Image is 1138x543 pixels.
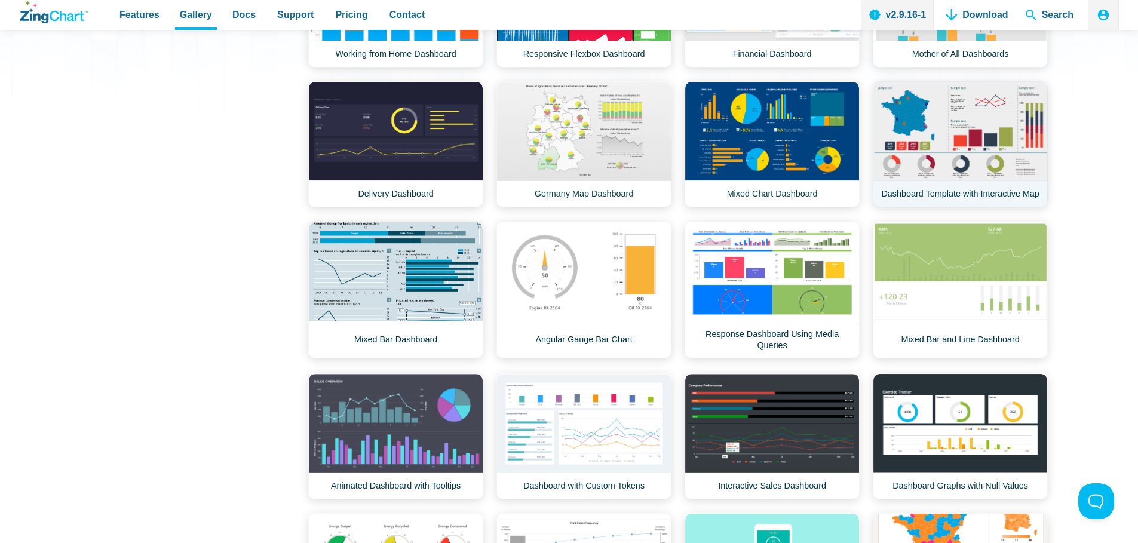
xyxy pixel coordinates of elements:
a: ZingChart Logo. Click to return to the homepage [20,1,88,23]
a: Interactive Sales Dashboard [685,373,860,499]
a: Germany Map Dashboard [496,81,671,207]
a: Mixed Bar and Line Dashboard [873,222,1048,358]
a: Delivery Dashboard [308,81,483,207]
a: Animated Dashboard with Tooltips [308,373,483,499]
a: Mixed Chart Dashboard [685,81,860,207]
span: Pricing [335,7,367,23]
a: Dashboard with Custom Tokens [496,373,671,499]
span: Docs [232,7,256,23]
a: Response Dashboard Using Media Queries [685,222,860,358]
span: Features [119,7,159,23]
a: Dashboard Template with Interactive Map [873,81,1048,207]
span: Support [277,7,314,23]
a: Dashboard Graphs with Null Values [873,373,1048,499]
iframe: Toggle Customer Support [1078,483,1114,519]
span: Contact [389,7,425,23]
span: Gallery [180,7,212,23]
a: Angular Gauge Bar Chart [496,222,671,358]
a: Mixed Bar Dashboard [308,222,483,358]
